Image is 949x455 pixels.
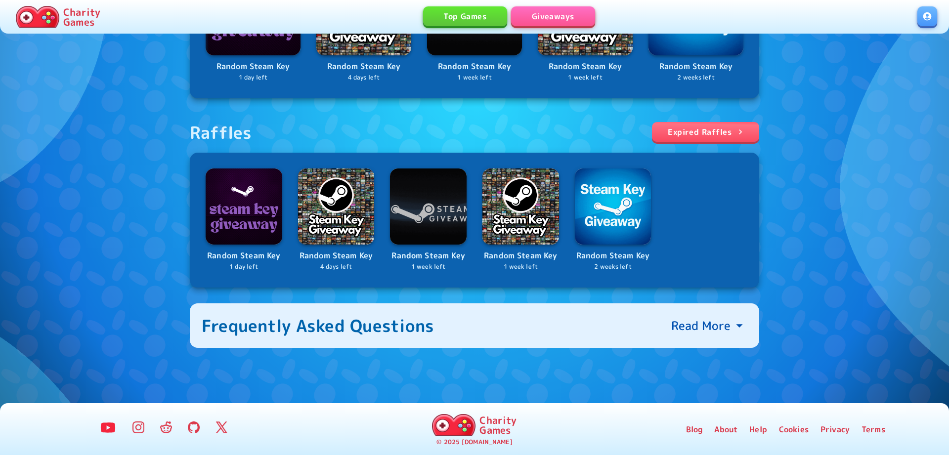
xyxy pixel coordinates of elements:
[648,73,743,83] p: 2 weeks left
[482,262,559,272] p: 1 week left
[538,73,633,83] p: 1 week left
[575,262,651,272] p: 2 weeks left
[206,168,282,272] a: LogoRandom Steam Key1 day left
[390,249,467,262] p: Random Steam Key
[428,412,520,438] a: Charity Games
[482,168,559,272] a: LogoRandom Steam Key1 week left
[12,4,104,30] a: Charity Games
[714,423,737,435] a: About
[206,168,282,245] img: Logo
[390,262,467,272] p: 1 week left
[206,262,282,272] p: 1 day left
[575,168,651,245] img: Logo
[390,168,467,245] img: Logo
[749,423,767,435] a: Help
[202,315,434,336] div: Frequently Asked Questions
[16,6,59,28] img: Charity.Games
[206,249,282,262] p: Random Steam Key
[390,168,467,272] a: LogoRandom Steam Key1 week left
[652,122,759,142] a: Expired Raffles
[427,60,522,73] p: Random Steam Key
[190,303,759,348] button: Frequently Asked QuestionsRead More
[479,415,517,435] p: Charity Games
[316,60,411,73] p: Random Steam Key
[206,60,301,73] p: Random Steam Key
[686,423,703,435] a: Blog
[436,438,512,447] p: © 2025 [DOMAIN_NAME]
[575,168,651,272] a: LogoRandom Steam Key2 weeks left
[298,168,375,245] img: Logo
[188,421,200,433] img: GitHub Logo
[482,168,559,245] img: Logo
[298,262,375,272] p: 4 days left
[206,73,301,83] p: 1 day left
[432,414,475,436] img: Charity.Games
[298,249,375,262] p: Random Steam Key
[316,73,411,83] p: 4 days left
[63,7,100,27] p: Charity Games
[575,249,651,262] p: Random Steam Key
[298,168,375,272] a: LogoRandom Steam Key4 days left
[423,6,507,26] a: Top Games
[216,421,227,433] img: Twitter Logo
[538,60,633,73] p: Random Steam Key
[820,423,850,435] a: Privacy
[511,6,595,26] a: Giveaways
[190,122,252,143] div: Raffles
[482,249,559,262] p: Random Steam Key
[862,423,885,435] a: Terms
[427,73,522,83] p: 1 week left
[779,423,809,435] a: Cookies
[132,421,144,433] img: Instagram Logo
[160,421,172,433] img: Reddit Logo
[671,318,731,333] p: Read More
[648,60,743,73] p: Random Steam Key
